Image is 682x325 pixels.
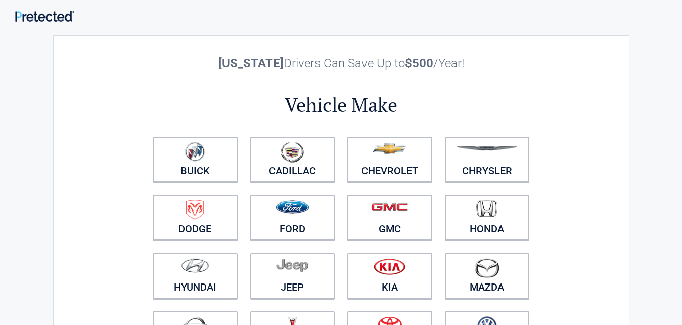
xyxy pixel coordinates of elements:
[181,258,209,273] img: hyundai
[147,92,536,118] h2: Vehicle Make
[147,56,536,70] h2: Drivers Can Save Up to /Year
[445,137,530,182] a: Chrysler
[250,195,335,240] a: Ford
[153,253,238,299] a: Hyundai
[153,137,238,182] a: Buick
[445,253,530,299] a: Mazda
[347,195,432,240] a: GMC
[250,137,335,182] a: Cadillac
[405,56,433,70] b: $500
[476,200,497,218] img: honda
[373,143,406,154] img: chevrolet
[276,200,309,214] img: ford
[347,137,432,182] a: Chevrolet
[15,11,74,21] img: Main Logo
[186,200,204,220] img: dodge
[474,258,499,278] img: mazda
[347,253,432,299] a: Kia
[218,56,284,70] b: [US_STATE]
[281,142,304,163] img: cadillac
[250,253,335,299] a: Jeep
[371,202,408,211] img: gmc
[153,195,238,240] a: Dodge
[456,146,518,151] img: chrysler
[276,258,308,272] img: jeep
[374,258,405,275] img: kia
[445,195,530,240] a: Honda
[185,142,205,162] img: buick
